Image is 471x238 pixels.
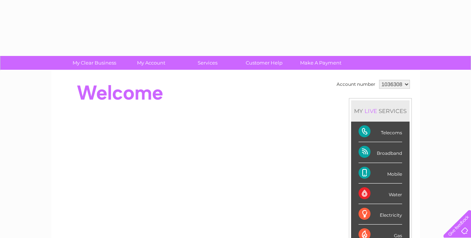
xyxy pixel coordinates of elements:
[120,56,182,70] a: My Account
[64,56,125,70] a: My Clear Business
[363,107,379,115] div: LIVE
[290,56,351,70] a: Make A Payment
[359,184,402,204] div: Water
[359,142,402,163] div: Broadband
[359,122,402,142] div: Telecoms
[351,100,410,122] div: MY SERVICES
[335,78,377,91] td: Account number
[177,56,238,70] a: Services
[359,163,402,184] div: Mobile
[233,56,295,70] a: Customer Help
[359,204,402,225] div: Electricity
